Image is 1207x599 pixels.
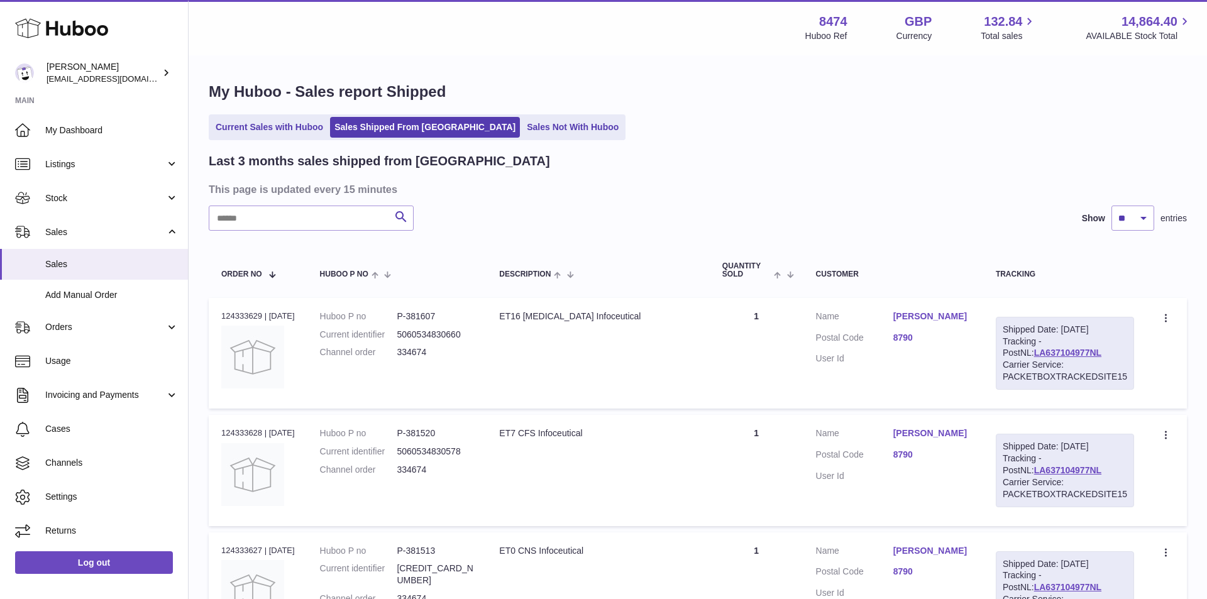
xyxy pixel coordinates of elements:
span: Orders [45,321,165,333]
div: Shipped Date: [DATE] [1003,558,1127,570]
dd: 334674 [397,464,474,476]
dt: Postal Code [816,332,893,347]
a: 14,864.40 AVAILABLE Stock Total [1086,13,1192,42]
label: Show [1082,212,1105,224]
a: 8790 [893,566,971,578]
div: [PERSON_NAME] [47,61,160,85]
h3: This page is updated every 15 minutes [209,182,1184,196]
dd: P-381607 [397,310,474,322]
h2: Last 3 months sales shipped from [GEOGRAPHIC_DATA] [209,153,550,170]
span: Stock [45,192,165,204]
a: Sales Shipped From [GEOGRAPHIC_DATA] [330,117,520,138]
div: ET7 CFS Infoceutical [499,427,697,439]
dt: User Id [816,353,893,365]
h1: My Huboo - Sales report Shipped [209,82,1187,102]
div: 124333628 | [DATE] [221,427,295,439]
a: Log out [15,551,173,574]
div: Tracking - PostNL: [996,317,1134,390]
dt: Postal Code [816,449,893,464]
a: Current Sales with Huboo [211,117,328,138]
span: Settings [45,491,179,503]
dt: Current identifier [320,446,397,458]
dt: Name [816,427,893,442]
dt: Huboo P no [320,545,397,557]
img: orders@neshealth.com [15,63,34,82]
div: ET0 CNS Infoceutical [499,545,697,557]
a: [PERSON_NAME] [893,310,971,322]
dt: Current identifier [320,563,397,586]
dt: Name [816,545,893,560]
dt: Channel order [320,346,397,358]
dd: P-381513 [397,545,474,557]
a: LA637104977NL [1034,348,1101,358]
a: LA637104977NL [1034,582,1101,592]
dd: [CREDIT_CARD_NUMBER] [397,563,474,586]
td: 1 [710,298,803,409]
div: Customer [816,270,971,278]
dt: User Id [816,587,893,599]
a: 8790 [893,332,971,344]
a: Sales Not With Huboo [522,117,623,138]
span: entries [1160,212,1187,224]
a: LA637104977NL [1034,465,1101,475]
dt: Postal Code [816,566,893,581]
span: Returns [45,525,179,537]
span: Huboo P no [320,270,368,278]
dd: P-381520 [397,427,474,439]
div: Tracking - PostNL: [996,434,1134,507]
span: Listings [45,158,165,170]
span: [EMAIL_ADDRESS][DOMAIN_NAME] [47,74,185,84]
span: Cases [45,423,179,435]
dt: Huboo P no [320,310,397,322]
dt: Current identifier [320,329,397,341]
span: Sales [45,226,165,238]
dt: Channel order [320,464,397,476]
span: AVAILABLE Stock Total [1086,30,1192,42]
span: Add Manual Order [45,289,179,301]
span: Order No [221,270,262,278]
span: Invoicing and Payments [45,389,165,401]
div: Carrier Service: PACKETBOXTRACKEDSITE15 [1003,476,1127,500]
a: [PERSON_NAME] [893,427,971,439]
strong: 8474 [819,13,847,30]
dd: 5060534830578 [397,446,474,458]
a: [PERSON_NAME] [893,545,971,557]
img: no-photo.jpg [221,326,284,388]
div: Currency [896,30,932,42]
div: Carrier Service: PACKETBOXTRACKEDSITE15 [1003,359,1127,383]
div: ET16 [MEDICAL_DATA] Infoceutical [499,310,697,322]
div: Tracking [996,270,1134,278]
span: Channels [45,457,179,469]
a: 8790 [893,449,971,461]
span: Usage [45,355,179,367]
dt: User Id [816,470,893,482]
span: 14,864.40 [1122,13,1177,30]
span: Sales [45,258,179,270]
div: Shipped Date: [DATE] [1003,441,1127,453]
span: Total sales [981,30,1037,42]
span: My Dashboard [45,124,179,136]
a: 132.84 Total sales [981,13,1037,42]
dd: 334674 [397,346,474,358]
div: Huboo Ref [805,30,847,42]
dd: 5060534830660 [397,329,474,341]
span: 132.84 [984,13,1022,30]
div: Shipped Date: [DATE] [1003,324,1127,336]
td: 1 [710,415,803,525]
strong: GBP [905,13,932,30]
dt: Huboo P no [320,427,397,439]
img: no-photo.jpg [221,443,284,506]
div: 124333629 | [DATE] [221,310,295,322]
dt: Name [816,310,893,326]
span: Quantity Sold [722,262,771,278]
div: 124333627 | [DATE] [221,545,295,556]
span: Description [499,270,551,278]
